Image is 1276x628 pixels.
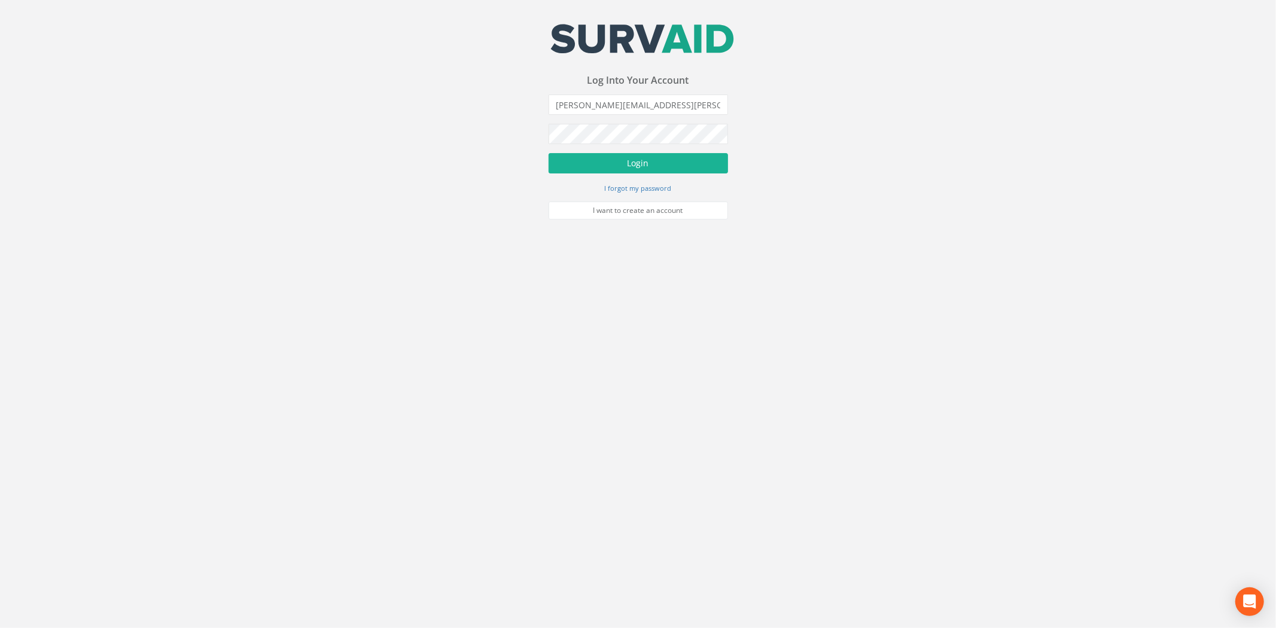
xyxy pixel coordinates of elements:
button: Login [549,153,728,173]
div: Open Intercom Messenger [1235,587,1264,616]
a: I want to create an account [549,202,728,220]
h3: Log Into Your Account [549,75,728,86]
input: Email [549,94,728,115]
a: I forgot my password [605,182,672,193]
small: I forgot my password [605,184,672,193]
